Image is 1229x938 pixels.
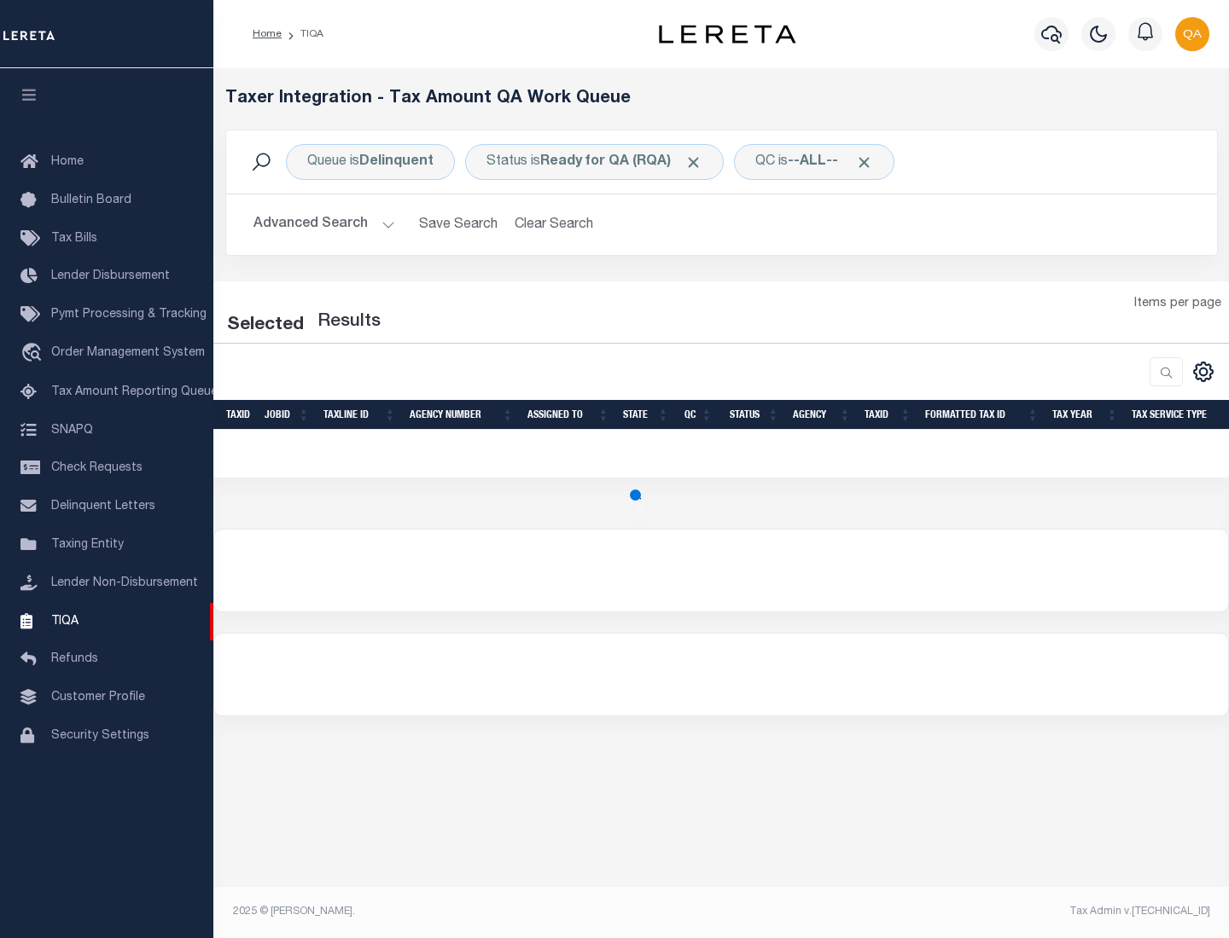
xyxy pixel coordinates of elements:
[286,144,455,180] div: Click to Edit
[465,144,724,180] div: Click to Edit
[51,270,170,282] span: Lender Disbursement
[51,233,97,245] span: Tax Bills
[220,904,722,919] div: 2025 © [PERSON_NAME].
[51,692,145,703] span: Customer Profile
[219,400,258,430] th: TaxID
[684,153,702,171] span: Click to Remove
[659,25,795,43] img: logo-dark.svg
[676,400,719,430] th: QC
[1046,400,1125,430] th: Tax Year
[734,144,894,180] div: Click to Edit
[20,343,48,365] i: travel_explore
[253,29,282,39] a: Home
[51,539,124,551] span: Taxing Entity
[258,400,317,430] th: JobID
[253,208,395,241] button: Advanced Search
[918,400,1046,430] th: Formatted Tax ID
[1175,17,1209,51] img: svg+xml;base64,PHN2ZyB4bWxucz0iaHR0cDovL3d3dy53My5vcmcvMjAwMC9zdmciIHBvaW50ZXItZXZlbnRzPSJub25lIi...
[227,312,304,339] div: Selected
[403,400,521,430] th: Agency Number
[858,400,918,430] th: TaxID
[616,400,676,430] th: State
[51,462,143,474] span: Check Requests
[409,208,508,241] button: Save Search
[359,155,434,169] b: Delinquent
[51,577,198,589] span: Lender Non-Disbursement
[225,89,1218,109] h5: Taxer Integration - Tax Amount QA Work Queue
[508,208,601,241] button: Clear Search
[788,155,838,169] b: --ALL--
[855,153,873,171] span: Click to Remove
[51,615,79,627] span: TIQA
[51,309,207,321] span: Pymt Processing & Tracking
[51,730,149,742] span: Security Settings
[719,400,786,430] th: Status
[734,904,1210,919] div: Tax Admin v.[TECHNICAL_ID]
[282,26,323,42] li: TIQA
[540,155,702,169] b: Ready for QA (RQA)
[51,347,205,359] span: Order Management System
[786,400,858,430] th: Agency
[1134,295,1221,314] span: Items per page
[521,400,616,430] th: Assigned To
[51,424,93,436] span: SNAPQ
[51,501,155,512] span: Delinquent Letters
[51,653,98,665] span: Refunds
[317,400,403,430] th: TaxLine ID
[51,194,131,206] span: Bulletin Board
[51,386,218,398] span: Tax Amount Reporting Queue
[317,309,381,336] label: Results
[51,156,84,168] span: Home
